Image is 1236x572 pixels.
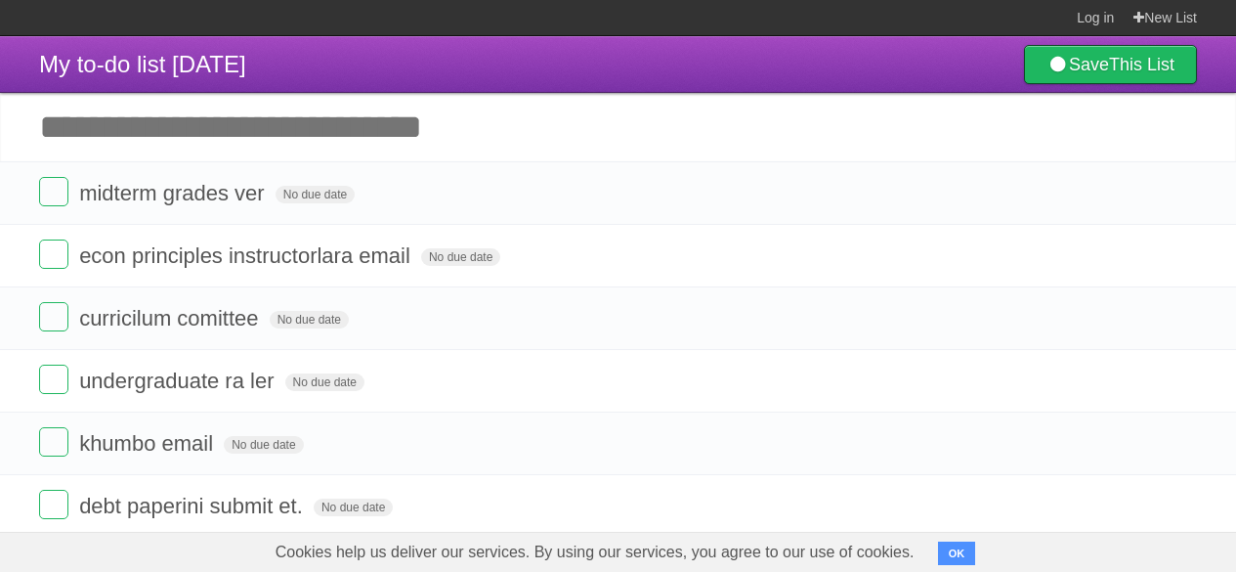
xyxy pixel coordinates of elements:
[79,431,218,456] span: khumbo email
[39,427,68,457] label: Done
[938,542,976,565] button: OK
[1109,55,1174,74] b: This List
[276,186,355,203] span: No due date
[285,374,364,391] span: No due date
[256,533,934,572] span: Cookies help us deliver our services. By using our services, you agree to our use of cookies.
[421,248,500,266] span: No due date
[39,177,68,206] label: Done
[39,240,68,269] label: Done
[39,302,68,331] label: Done
[39,490,68,519] label: Done
[79,243,415,268] span: econ principles instructorlara email
[39,51,246,77] span: My to-do list [DATE]
[79,369,278,393] span: undergraduate ra ler
[79,181,270,205] span: midterm grades ver
[79,494,308,518] span: debt paperini submit et.
[314,499,393,516] span: No due date
[39,365,68,394] label: Done
[224,436,303,454] span: No due date
[1024,45,1197,84] a: SaveThis List
[79,306,263,330] span: curricilum comittee
[270,311,349,329] span: No due date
